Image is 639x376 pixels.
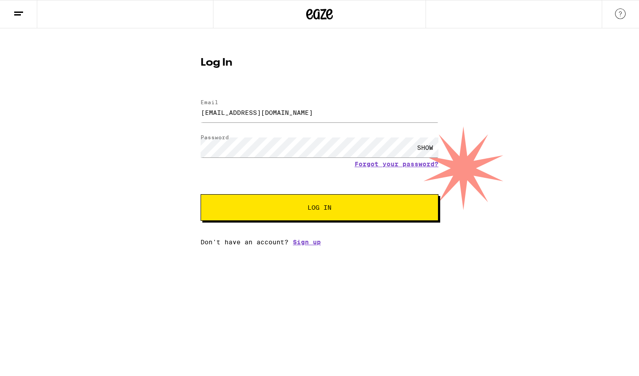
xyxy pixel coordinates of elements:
[201,102,438,122] input: Email
[201,58,438,68] h1: Log In
[412,137,438,157] div: SHOW
[201,239,438,246] div: Don't have an account?
[201,194,438,221] button: Log In
[293,239,321,246] a: Sign up
[201,99,218,105] label: Email
[308,204,331,211] span: Log In
[201,134,229,140] label: Password
[355,161,438,168] a: Forgot your password?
